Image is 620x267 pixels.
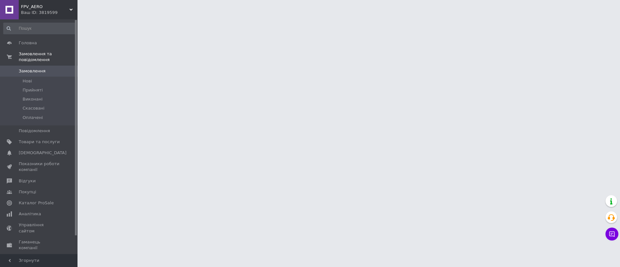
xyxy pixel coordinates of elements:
span: FPV_AERO [21,4,69,10]
button: Чат з покупцем [605,228,618,240]
span: Оплачені [23,115,43,121]
span: Виконані [23,96,43,102]
span: Головна [19,40,37,46]
span: Показники роботи компанії [19,161,60,173]
input: Пошук [3,23,76,34]
span: Скасовані [23,105,45,111]
span: Аналітика [19,211,41,217]
span: Замовлення та повідомлення [19,51,77,63]
span: Управління сайтом [19,222,60,234]
span: Каталог ProSale [19,200,54,206]
span: Прийняті [23,87,43,93]
span: Замовлення [19,68,46,74]
span: [DEMOGRAPHIC_DATA] [19,150,67,156]
span: Нові [23,78,32,84]
span: Покупці [19,189,36,195]
span: Відгуки [19,178,36,184]
span: Товари та послуги [19,139,60,145]
div: Ваш ID: 3819599 [21,10,77,16]
span: Гаманець компанії [19,239,60,251]
span: Повідомлення [19,128,50,134]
